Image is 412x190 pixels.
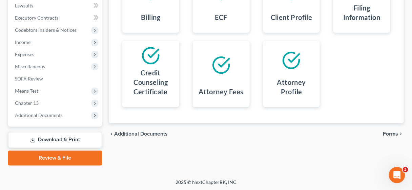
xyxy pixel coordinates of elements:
[15,76,43,81] span: SOFA Review
[339,3,385,22] h4: Filing Information
[15,64,45,69] span: Miscellaneous
[15,112,63,118] span: Additional Documents
[15,39,30,45] span: Income
[15,88,38,94] span: Means Test
[8,151,102,166] a: Review & File
[15,3,33,8] span: Lawsuits
[398,132,404,137] i: chevron_right
[9,73,102,85] a: SOFA Review
[15,15,58,21] span: Executory Contracts
[15,51,34,57] span: Expenses
[389,167,405,183] iframe: Intercom live chat
[141,13,160,22] h4: Billing
[383,132,404,137] button: Forms chevron_right
[128,68,174,96] h4: Credit Counseling Certificate
[271,13,312,22] h4: Client Profile
[15,27,77,33] span: Codebtors Insiders & Notices
[269,77,315,96] h4: Attorney Profile
[109,132,168,137] a: chevron_left Additional Documents
[8,132,102,148] a: Download & Print
[215,13,227,22] h4: ECF
[199,87,244,96] h4: Attorney Fees
[114,132,168,137] span: Additional Documents
[109,132,114,137] i: chevron_left
[9,12,102,24] a: Executory Contracts
[15,100,39,106] span: Chapter 13
[403,167,408,172] span: 3
[383,132,398,137] span: Forms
